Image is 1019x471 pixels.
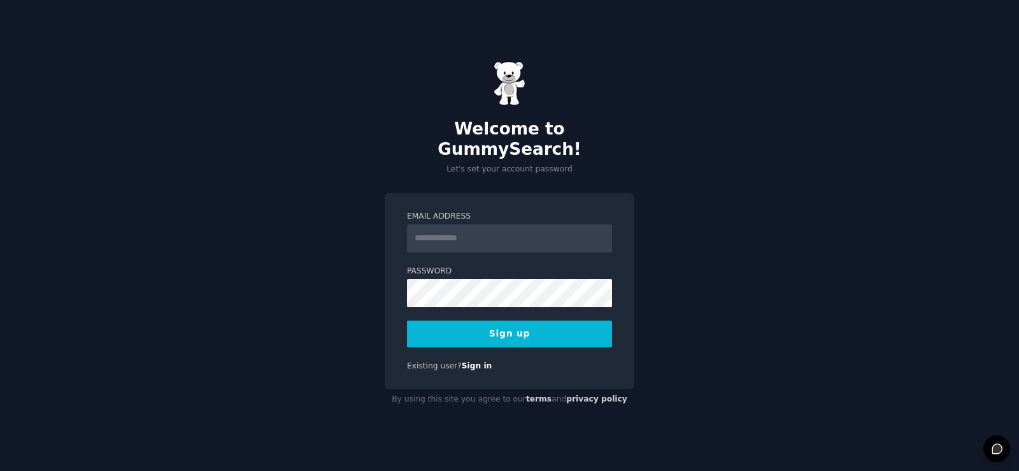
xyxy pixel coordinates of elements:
[385,389,634,410] div: By using this site you agree to our and
[526,395,552,403] a: terms
[407,321,612,347] button: Sign up
[407,361,462,370] span: Existing user?
[566,395,627,403] a: privacy policy
[407,211,612,222] label: Email Address
[385,164,634,175] p: Let's set your account password
[462,361,492,370] a: Sign in
[385,119,634,159] h2: Welcome to GummySearch!
[407,266,612,277] label: Password
[494,61,525,106] img: Gummy Bear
